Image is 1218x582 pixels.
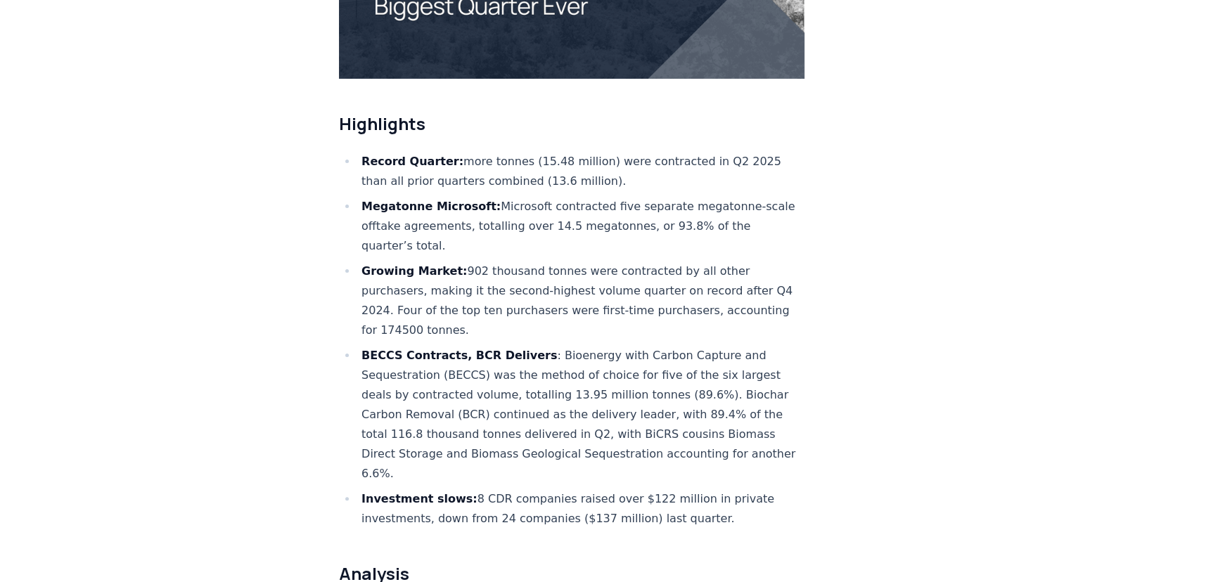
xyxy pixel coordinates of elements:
strong: Investment slows: [361,492,477,505]
strong: Growing Market: [361,264,467,278]
li: 8 CDR companies raised over $122 million in private investments, down from 24 companies ($137 mil... [357,489,804,529]
strong: BECCS Contracts, BCR Delivers [361,349,557,362]
strong: Record Quarter: [361,155,463,168]
strong: Megatonne Microsoft: [361,200,501,213]
li: more tonnes (15.48 million) were contracted in Q2 2025 than all prior quarters combined (13.6 mil... [357,152,804,191]
li: : Bioenergy with Carbon Capture and Sequestration (BECCS) was the method of choice for five of th... [357,346,804,484]
li: Microsoft contracted five separate megatonne-scale offtake agreements, totalling over 14.5 megato... [357,197,804,256]
h2: Highlights [339,112,804,135]
li: 902 thousand tonnes were contracted by all other purchasers, making it the second-highest volume ... [357,261,804,340]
